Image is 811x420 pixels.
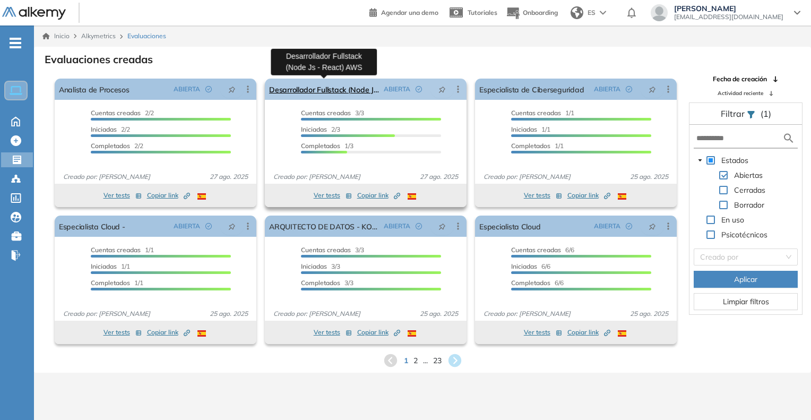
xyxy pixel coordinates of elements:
[723,296,769,307] span: Limpiar filtros
[269,172,365,182] span: Creado por: [PERSON_NAME]
[600,11,606,15] img: arrow
[479,216,540,237] a: Especialista Cloud
[91,109,141,117] span: Cuentas creadas
[719,213,746,226] span: En uso
[618,330,626,337] img: ESP
[674,13,783,21] span: [EMAIL_ADDRESS][DOMAIN_NAME]
[408,330,416,337] img: ESP
[228,222,236,230] span: pushpin
[127,31,166,41] span: Evaluaciones
[301,109,351,117] span: Cuentas creadas
[438,85,446,93] span: pushpin
[301,262,340,270] span: 3/3
[626,172,672,182] span: 25 ago. 2025
[626,309,672,319] span: 25 ago. 2025
[732,184,767,196] span: Cerradas
[384,84,410,94] span: ABIERTA
[732,199,766,211] span: Borrador
[511,125,537,133] span: Iniciadas
[618,193,626,200] img: ESP
[91,246,141,254] span: Cuentas creadas
[301,125,340,133] span: 2/3
[506,2,558,24] button: Onboarding
[59,309,154,319] span: Creado por: [PERSON_NAME]
[301,142,340,150] span: Completados
[511,142,550,150] span: Completados
[384,221,410,231] span: ABIERTA
[438,222,446,230] span: pushpin
[594,84,620,94] span: ABIERTA
[301,109,364,117] span: 3/3
[147,328,190,337] span: Copiar link
[357,326,400,339] button: Copiar link
[416,86,422,92] span: check-circle
[567,328,610,337] span: Copiar link
[416,223,422,229] span: check-circle
[719,154,750,167] span: Estados
[228,85,236,93] span: pushpin
[468,8,497,16] span: Tutoriales
[732,169,765,182] span: Abiertas
[430,218,454,235] button: pushpin
[205,172,252,182] span: 27 ago. 2025
[91,262,130,270] span: 1/1
[220,81,244,98] button: pushpin
[694,271,798,288] button: Aplicar
[301,125,327,133] span: Iniciadas
[567,191,610,200] span: Copiar link
[721,215,744,225] span: En uso
[430,81,454,98] button: pushpin
[91,142,143,150] span: 2/2
[511,125,550,133] span: 1/1
[524,189,562,202] button: Ver tests
[511,109,574,117] span: 1/1
[59,79,130,100] a: Analista de Procesos
[301,142,353,150] span: 1/3
[734,185,765,195] span: Cerradas
[197,330,206,337] img: ESP
[81,32,116,40] span: Alkymetrics
[147,326,190,339] button: Copiar link
[713,74,767,84] span: Fecha de creación
[404,355,408,366] span: 1
[205,223,212,229] span: check-circle
[91,246,154,254] span: 1/1
[91,142,130,150] span: Completados
[721,108,747,119] span: Filtrar
[301,262,327,270] span: Iniciadas
[433,355,442,366] span: 23
[694,293,798,310] button: Limpiar filtros
[269,216,379,237] a: ARQUITECTO DE DATOS - KOMATZU
[423,355,428,366] span: ...
[314,189,352,202] button: Ver tests
[381,8,438,16] span: Agendar una demo
[567,189,610,202] button: Copiar link
[408,193,416,200] img: ESP
[357,189,400,202] button: Copiar link
[91,262,117,270] span: Iniciadas
[649,222,656,230] span: pushpin
[314,326,352,339] button: Ver tests
[147,191,190,200] span: Copiar link
[205,86,212,92] span: check-circle
[697,158,703,163] span: caret-down
[413,355,418,366] span: 2
[571,6,583,19] img: world
[10,42,21,44] i: -
[197,193,206,200] img: ESP
[59,172,154,182] span: Creado por: [PERSON_NAME]
[369,5,438,18] a: Agendar una demo
[479,79,584,100] a: Especialista de Ciberseguridad
[103,189,142,202] button: Ver tests
[174,221,200,231] span: ABIERTA
[91,279,130,287] span: Completados
[271,48,377,75] div: Desarrollador Fullstack (Node Js - React) AWS
[301,246,351,254] span: Cuentas creadas
[588,8,596,18] span: ES
[721,230,767,239] span: Psicotécnicos
[42,31,70,41] a: Inicio
[269,79,379,100] a: Desarrollador Fullstack (Node Js - React) AWS
[734,273,757,285] span: Aplicar
[59,216,125,237] a: Especialista Cloud -
[91,279,143,287] span: 1/1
